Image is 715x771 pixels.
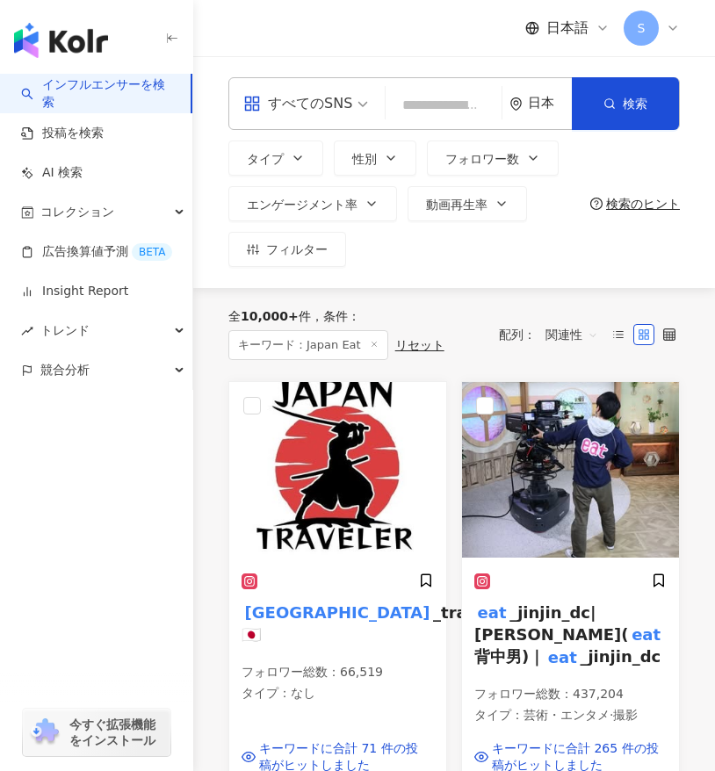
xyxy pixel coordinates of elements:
[28,718,61,746] img: chrome extension
[352,152,377,166] span: 性別
[242,664,434,681] p: フォロワー総数 ： 66,519
[572,77,679,130] button: 検索
[21,325,33,337] span: rise
[23,709,170,756] a: chrome extension今すぐ拡張機能をインストール
[623,97,647,111] span: 検索
[334,141,416,176] button: 性別
[610,708,613,722] span: ·
[524,708,610,722] span: 芸術・エンタメ
[21,243,172,261] a: 広告換算値予測BETA
[580,647,661,666] span: _jinjin_dc
[427,141,559,176] button: フォロワー数
[474,647,545,666] span: 背中男)｜
[474,600,509,624] mark: eat
[21,125,104,142] a: 投稿を検索
[21,283,128,300] a: Insight Report
[311,309,360,323] span: 条件 ：
[242,603,512,644] span: _traveler🇯🇵
[266,242,328,256] span: フィルター
[247,152,284,166] span: タイプ
[426,198,487,212] span: 動画再生率
[40,192,114,232] span: コレクション
[21,76,177,111] a: searchインフルエンサーを検索
[408,186,527,221] button: 動画再生率
[40,350,90,390] span: 競合分析
[474,707,667,724] p: タイプ ：
[228,330,388,360] span: キーワード：Japan Eat
[21,164,83,182] a: AI 検索
[545,321,598,349] span: 関連性
[509,97,523,111] span: environment
[40,311,90,350] span: トレンド
[228,309,311,323] div: 全 件
[229,382,446,558] img: KOL Avatar
[228,141,323,176] button: タイプ
[606,197,680,211] div: 検索のヒント
[395,338,444,352] div: リセット
[242,600,433,624] mark: [GEOGRAPHIC_DATA]
[228,232,346,267] button: フィルター
[613,708,638,722] span: 撮影
[474,603,629,644] span: _jinjin_dc|[PERSON_NAME](
[528,96,572,111] div: 日本
[242,685,434,703] p: タイプ ： なし
[638,18,646,38] span: S
[241,309,299,323] span: 10,000+
[228,186,397,221] button: エンゲージメント率
[629,622,664,646] mark: eat
[69,717,165,748] span: 今すぐ拡張機能をインストール
[243,90,352,118] div: すべてのSNS
[546,18,589,38] span: 日本語
[499,321,608,349] div: 配列：
[545,645,580,669] mark: eat
[14,23,108,58] img: logo
[445,152,519,166] span: フォロワー数
[474,686,667,703] p: フォロワー総数 ： 437,204
[247,198,357,212] span: エンゲージメント率
[462,382,679,558] img: KOL Avatar
[243,95,261,112] span: appstore
[590,198,603,210] span: question-circle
